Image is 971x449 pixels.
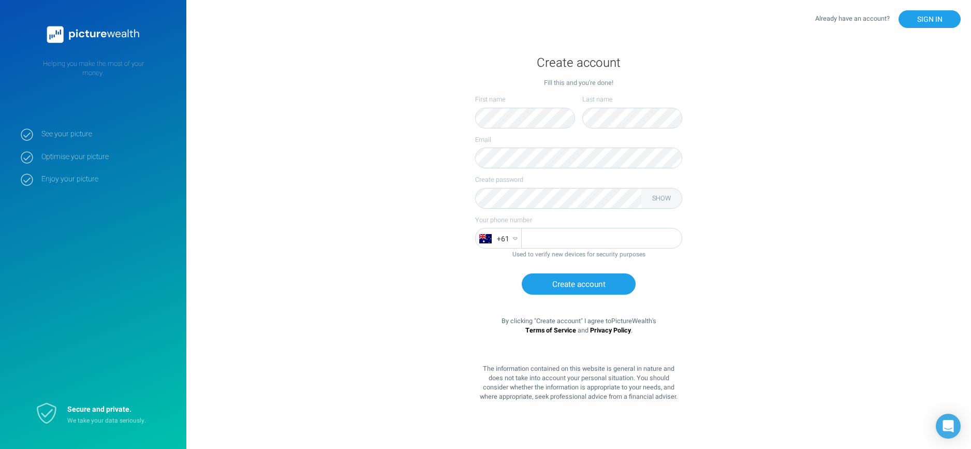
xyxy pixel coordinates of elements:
p: We take your data seriously. [67,416,160,425]
button: SHOW [649,194,674,202]
img: svg+xml;base64,PHN2ZyB4bWxucz0iaHR0cDovL3d3dy53My5vcmcvMjAwMC9zdmciIGhlaWdodD0iNDgwIiB3aWR0aD0iNj... [479,234,492,243]
span: + 61 [497,229,509,249]
div: Open Intercom Messenger [936,414,961,439]
div: Fill this and you're done! [475,78,682,88]
a: Terms of Service [525,326,576,335]
p: Helping you make the most of your money. [21,59,166,78]
div: Already have an account? [815,10,961,28]
strong: Enjoy your picture [41,175,171,184]
label: Email [475,136,682,144]
label: Your phone number [475,216,682,224]
label: Create password [475,176,682,184]
div: The information contained on this website is general in nature and does not take into account you... [475,357,682,401]
button: SIGN IN [899,10,961,28]
strong: Secure and private. [67,404,131,415]
div: Used to verify new devices for security purposes [475,250,682,259]
strong: See your picture [41,129,171,139]
label: Last name [582,95,682,104]
h1: Create account [475,55,682,71]
div: By clicking " Create account " I agree to PictureWealth 's and . [475,295,682,357]
a: Privacy Policy [590,326,631,335]
strong: Optimise your picture [41,152,171,162]
label: First name [475,95,575,104]
img: PictureWealth [41,21,145,49]
button: Create account [522,273,636,295]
